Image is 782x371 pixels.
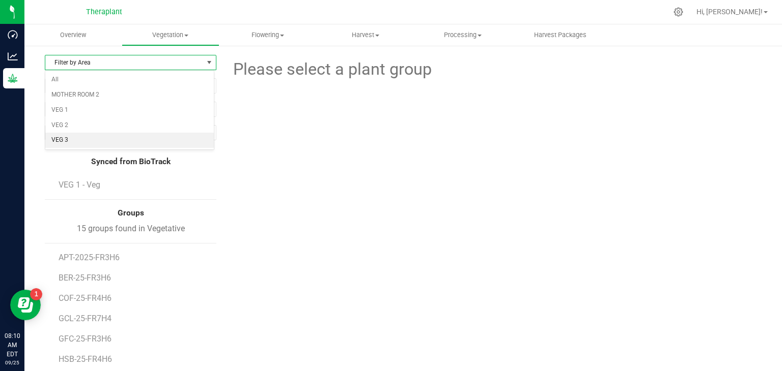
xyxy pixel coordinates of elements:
[59,354,112,364] span: HSB-25-FR4H6
[512,24,609,46] a: Harvest Packages
[45,133,214,148] li: VEG 3
[86,8,122,16] span: Theraplant
[59,334,111,344] span: GFC-25-FR3H6
[8,73,18,83] inline-svg: Grow
[696,8,763,16] span: Hi, [PERSON_NAME]!
[122,30,218,40] span: Vegetation
[232,57,432,82] span: Please select a plant group
[5,359,20,366] p: 09/25
[45,223,216,235] div: 15 groups found in Vegetative
[59,253,120,262] span: APT-2025-FR3H6
[8,51,18,61] inline-svg: Analytics
[317,24,414,46] a: Harvest
[203,55,216,70] span: select
[5,331,20,359] p: 08:10 AM EDT
[46,30,100,40] span: Overview
[59,293,111,303] span: COF-25-FR4H6
[45,118,214,133] li: VEG 2
[24,24,122,46] a: Overview
[59,314,111,323] span: GCL-25-FR7H4
[45,87,214,103] li: MOTHER ROOM 2
[220,30,316,40] span: Flowering
[8,29,18,40] inline-svg: Dashboard
[10,290,41,320] iframe: Resource center
[45,55,203,70] span: Filter by Area
[414,30,511,40] span: Processing
[59,180,100,190] span: VEG 1 - Veg
[45,103,214,118] li: VEG 1
[45,207,216,219] div: Groups
[30,288,42,300] iframe: Resource center unread badge
[45,72,214,87] li: All
[59,273,111,283] span: BER-25-FR3H6
[45,156,216,168] div: Synced from BioTrack
[317,30,413,40] span: Harvest
[219,24,317,46] a: Flowering
[520,30,600,40] span: Harvest Packages
[672,7,685,17] div: Manage settings
[122,24,219,46] a: Vegetation
[414,24,511,46] a: Processing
